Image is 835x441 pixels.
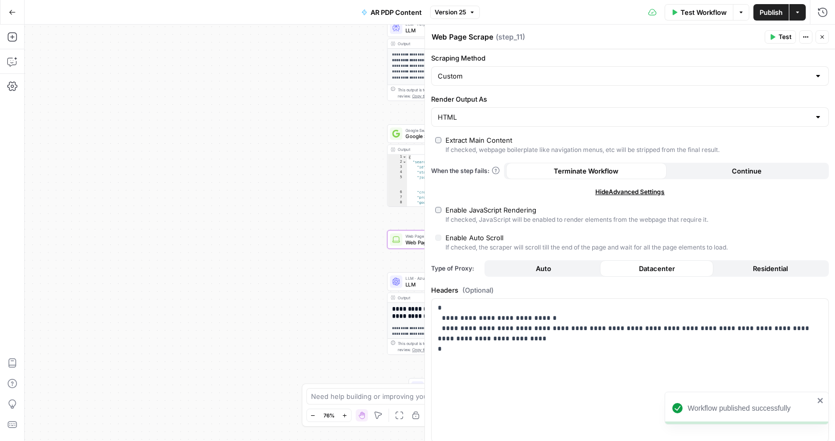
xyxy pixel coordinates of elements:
[639,263,675,274] span: Datacenter
[387,165,407,170] div: 3
[665,4,733,21] button: Test Workflow
[462,285,494,295] span: (Optional)
[387,155,407,160] div: 1
[595,187,665,197] span: Hide Advanced Settings
[405,132,487,140] span: Google Search
[387,230,508,248] div: Web Page ScrapeWeb Page ScrapeStep 11
[405,21,487,27] span: LLM · Perplexity Sonar
[405,280,480,288] span: LLM
[405,127,487,133] span: Google Search
[496,32,525,42] span: ( step_11 )
[536,263,551,274] span: Auto
[398,41,487,47] div: Output
[667,163,827,179] button: Continue
[438,71,810,81] input: Custom
[681,7,727,17] span: Test Workflow
[387,175,407,190] div: 5
[435,8,466,17] span: Version 25
[398,295,487,301] div: Output
[431,166,500,176] a: When the step fails:
[430,6,480,19] button: Version 25
[387,170,407,175] div: 4
[431,94,829,104] label: Render Output As
[431,285,829,295] label: Headers
[387,190,407,195] div: 6
[688,403,814,413] div: Workflow published successfully
[765,30,796,44] button: Test
[398,146,487,152] div: Output
[323,411,335,419] span: 76%
[445,135,512,145] div: Extract Main Content
[387,124,508,207] div: Google SearchGoogle SearchStep 5Output{ "search_metadata":{ "id":"6812270abb558dee70c6ee29", "sta...
[431,264,480,273] span: Type of Proxy:
[387,200,407,231] div: 8
[405,233,486,239] span: Web Page Scrape
[387,378,508,397] div: EndOutput
[435,137,441,143] input: Extract Main ContentIf checked, webpage boilerplate like navigation menus, etc will be stripped f...
[732,166,762,176] span: Continue
[355,4,428,21] button: AR PDP Content
[753,4,789,21] button: Publish
[387,195,407,200] div: 7
[445,243,728,252] div: If checked, the scraper will scroll till the end of the page and wait for all the page elements t...
[487,260,600,277] button: Auto
[779,32,791,42] span: Test
[713,260,827,277] button: Residential
[431,53,829,63] label: Scraping Method
[402,155,406,160] span: Toggle code folding, rows 1 through 712
[435,207,441,213] input: Enable JavaScript RenderingIf checked, JavaScript will be enabled to render elements from the web...
[412,348,442,352] span: Copy the output
[554,166,618,176] span: Terminate Workflow
[432,32,493,42] textarea: Web Page Scrape
[387,160,407,165] div: 2
[435,235,441,241] input: Enable Auto ScrollIf checked, the scraper will scroll till the end of the page and wait for all t...
[371,7,422,17] span: AR PDP Content
[445,215,708,224] div: If checked, JavaScript will be enabled to render elements from the webpage that require it.
[405,275,480,281] span: LLM · Azure: gpt-4o
[405,27,487,34] span: LLM
[438,112,810,122] input: HTML
[445,233,503,243] div: Enable Auto Scroll
[405,238,486,246] span: Web Page Scrape
[445,205,536,215] div: Enable JavaScript Rendering
[398,340,504,353] div: This output is too large & has been abbreviated for review. to view the full content.
[760,7,783,17] span: Publish
[817,396,824,405] button: close
[412,93,442,98] span: Copy the output
[753,263,788,274] span: Residential
[398,87,504,99] div: This output is too large & has been abbreviated for review. to view the full content.
[402,160,406,165] span: Toggle code folding, rows 2 through 11
[445,145,720,155] div: If checked, webpage boilerplate like navigation menus, etc will be stripped from the final result.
